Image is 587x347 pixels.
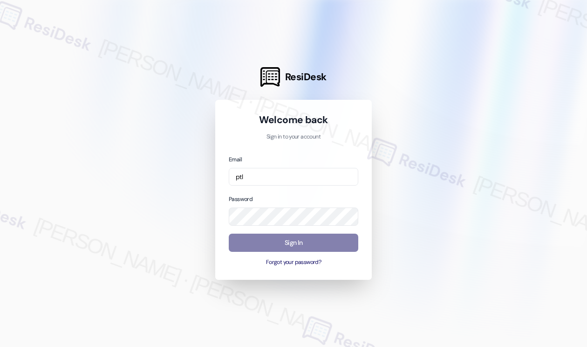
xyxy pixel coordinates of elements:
[285,70,327,83] span: ResiDesk
[229,113,358,126] h1: Welcome back
[229,195,253,203] label: Password
[229,168,358,186] input: name@example.com
[229,133,358,141] p: Sign in to your account
[260,67,280,87] img: ResiDesk Logo
[229,156,242,163] label: Email
[229,258,358,267] button: Forgot your password?
[229,234,358,252] button: Sign In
